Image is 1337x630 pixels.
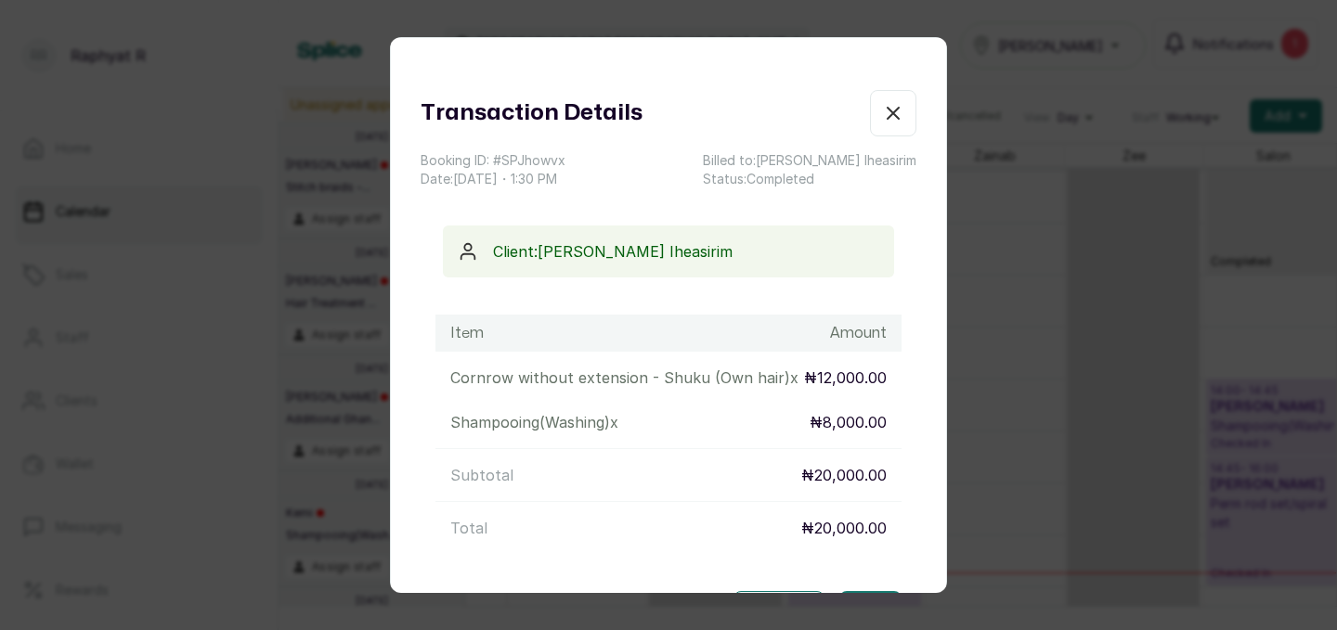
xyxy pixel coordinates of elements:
p: ₦12,000.00 [804,366,887,389]
p: Billed to: [PERSON_NAME] Iheasirim [703,151,916,170]
button: Copy link [733,591,824,630]
p: Cornrow without extension - Shuku (Own hair) x [450,366,798,389]
p: Subtotal [450,464,513,486]
h1: Transaction Details [421,96,643,130]
p: ₦8,000.00 [810,411,887,433]
p: Total [450,517,487,539]
p: Client: [PERSON_NAME] Iheasirim [493,240,879,263]
p: ₦20,000.00 [801,517,887,539]
p: Status: Completed [703,170,916,188]
p: Date: [DATE] ・ 1:30 PM [421,170,565,188]
p: ₦20,000.00 [801,464,887,486]
button: Email [839,591,902,630]
p: Shampooing(Washing) x [450,411,618,433]
h1: Amount [830,322,887,344]
button: Print receipt [435,588,572,625]
p: Booking ID: # SPJhowvx [421,151,565,170]
h1: Item [450,322,484,344]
